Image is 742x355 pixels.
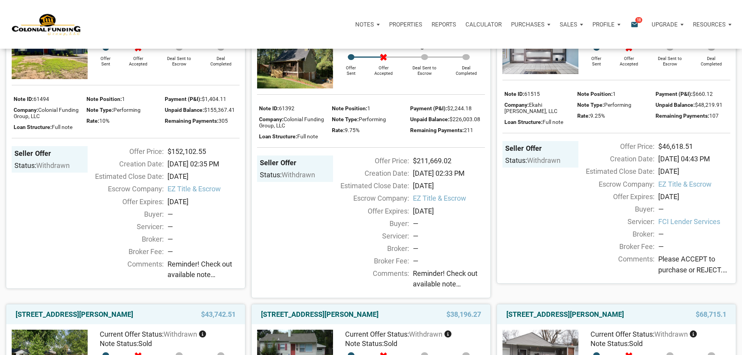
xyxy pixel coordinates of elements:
[575,141,654,152] div: Offer Price:
[329,268,409,292] div: Comments:
[157,51,202,66] div: Deal Sent to Escrow
[688,13,736,36] a: Resources
[351,13,384,36] button: Notes
[524,91,540,97] span: 61515
[84,209,164,219] div: Buyer:
[165,118,219,124] span: Remaining Payments:
[167,184,240,194] span: EZ Title & Escrow
[14,107,38,113] span: Company:
[164,171,243,182] div: [DATE]
[413,231,485,241] div: —
[695,102,723,108] span: $48,219.91
[345,339,384,348] span: Note Status:
[329,206,409,216] div: Offer Expires:
[658,242,664,251] span: —
[164,330,197,338] span: withdrawn
[167,259,240,280] span: Reminder! Check out available note inventory. Notes are priced from $42K to $212K, so I’m confide...
[84,146,164,157] div: Offer Price:
[86,107,113,113] span: Note Type:
[384,41,424,49] span: Sale Pending
[332,127,345,133] span: Rate:
[604,102,631,108] span: Performing
[260,158,330,168] div: Seller Offer
[506,310,624,319] a: [STREET_ADDRESS][PERSON_NAME]
[259,116,284,122] span: Company:
[656,91,693,97] span: Payment (P&I):
[696,310,726,319] span: $68,715.1
[658,216,730,227] span: FCI Lender Services
[384,13,427,36] a: Properties
[709,113,719,119] span: 107
[590,330,654,338] span: Current Offer Status:
[555,13,588,36] button: Sales
[504,119,543,125] span: Loan Structure:
[12,22,88,79] img: 574464
[345,330,409,338] span: Current Offer Status:
[113,107,141,113] span: Performing
[575,241,654,252] div: Broker Fee:
[164,146,243,157] div: $152,102.55
[345,127,360,133] span: 9.75%
[464,127,473,133] span: 211
[84,221,164,232] div: Servicer:
[656,113,709,119] span: Remaining Payments:
[413,218,485,229] div: —
[279,105,294,111] span: 61392
[635,17,642,23] span: 18
[201,310,236,319] span: $43,742.51
[84,171,164,182] div: Estimated Close Date:
[654,166,734,177] div: [DATE]
[505,144,576,153] div: Seller Offer
[413,193,485,203] span: EZ Title & Escrow
[654,154,734,164] div: [DATE] 04:43 PM
[165,107,204,113] span: Unpaid Balance:
[560,21,577,28] p: Sales
[86,96,122,102] span: Note Position:
[329,155,409,166] div: Offer Price:
[656,102,695,108] span: Unpaid Balance:
[84,196,164,207] div: Offer Expires:
[329,180,409,191] div: Estimated Close Date:
[164,159,243,169] div: [DATE] 02:35 PM
[410,127,464,133] span: Remaining Payments:
[202,51,240,66] div: Deal Completed
[33,96,49,102] span: 61494
[402,60,447,76] div: Deal Sent to Escrow
[465,21,502,28] p: Calculator
[504,102,557,114] span: Ekahi [PERSON_NAME], LLC
[409,180,489,191] div: [DATE]
[506,13,555,36] button: Purchases
[84,159,164,169] div: Creation Date:
[219,118,228,124] span: 305
[658,179,730,189] span: EZ Title & Escrow
[647,51,693,66] div: Deal Sent to Escrow
[100,339,138,348] span: Note Status:
[14,96,33,102] span: Note ID:
[590,113,605,119] span: 9.25%
[588,13,625,36] button: Profile
[630,20,639,29] i: email
[413,268,485,289] span: Reminder! Check out available note inventory. Notes are priced from $42K to $212K, so I’m confide...
[577,91,613,97] span: Note Position:
[365,60,402,76] div: Offer Accepted
[693,51,730,66] div: Deal Completed
[447,105,472,111] span: $2,244.18
[36,161,70,170] span: withdrawn
[410,105,447,111] span: Payment (P&I):
[167,221,240,232] div: —
[261,310,379,319] a: [STREET_ADDRESS][PERSON_NAME]
[693,21,726,28] p: Resources
[613,91,616,97] span: 1
[575,179,654,189] div: Escrow Company:
[355,21,374,28] p: Notes
[332,116,359,122] span: Note Type:
[582,51,611,66] div: Offer Sent
[575,216,654,227] div: Servicer:
[100,330,164,338] span: Current Offer Status:
[577,113,590,119] span: Rate:
[413,257,418,265] span: —
[409,206,489,216] div: [DATE]
[446,310,481,319] span: $38,196.27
